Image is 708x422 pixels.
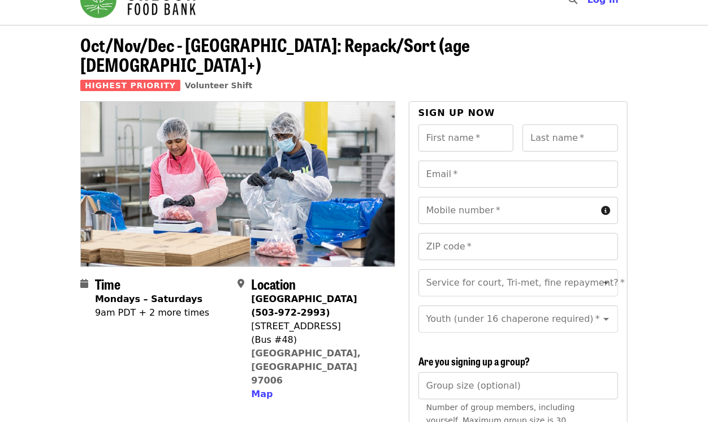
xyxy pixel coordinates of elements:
i: circle-info icon [601,205,610,216]
div: [STREET_ADDRESS] [251,320,386,333]
button: Open [598,275,614,291]
span: Sign up now [418,107,495,118]
i: calendar icon [80,278,88,289]
a: [GEOGRAPHIC_DATA], [GEOGRAPHIC_DATA] 97006 [251,348,361,386]
span: Oct/Nov/Dec - [GEOGRAPHIC_DATA]: Repack/Sort (age [DEMOGRAPHIC_DATA]+) [80,31,470,77]
a: Volunteer Shift [185,81,253,90]
span: Map [251,389,273,399]
input: [object Object] [418,372,618,399]
strong: Mondays – Saturdays [95,294,202,304]
input: Mobile number [418,197,597,224]
input: Last name [523,124,618,152]
span: Location [251,274,296,294]
span: Are you signing up a group? [418,354,530,368]
div: 9am PDT + 2 more times [95,306,209,320]
button: Open [598,311,614,327]
img: Oct/Nov/Dec - Beaverton: Repack/Sort (age 10+) organized by Oregon Food Bank [81,102,395,266]
div: (Bus #48) [251,333,386,347]
input: Email [418,161,618,188]
span: Highest Priority [80,80,180,91]
i: map-marker-alt icon [238,278,244,289]
input: First name [418,124,514,152]
input: ZIP code [418,233,618,260]
strong: [GEOGRAPHIC_DATA] (503-972-2993) [251,294,357,318]
span: Time [95,274,120,294]
button: Map [251,387,273,401]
